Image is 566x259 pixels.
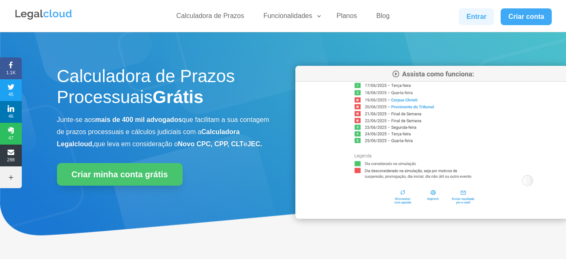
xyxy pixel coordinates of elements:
b: Novo CPC, CPP, CLT [178,140,244,148]
a: Entrar [459,8,494,25]
img: Legalcloud Logo [14,8,73,21]
p: Junte-se aos que facilitam a sua contagem de prazos processuais e cálculos judiciais com a que le... [57,114,271,150]
h1: Calculadora de Prazos Processuais [57,66,271,112]
a: Planos [331,12,362,24]
b: mais de 400 mil advogados [95,116,182,123]
b: Calculadora Legalcloud, [57,128,240,148]
a: Funcionalidades [258,12,323,24]
strong: Grátis [152,87,203,107]
a: Blog [371,12,395,24]
b: JEC. [247,140,262,148]
a: Criar conta [501,8,552,25]
a: Calculadora de Prazos [171,12,249,24]
a: Criar minha conta grátis [57,163,183,186]
a: Logo da Legalcloud [14,15,73,22]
